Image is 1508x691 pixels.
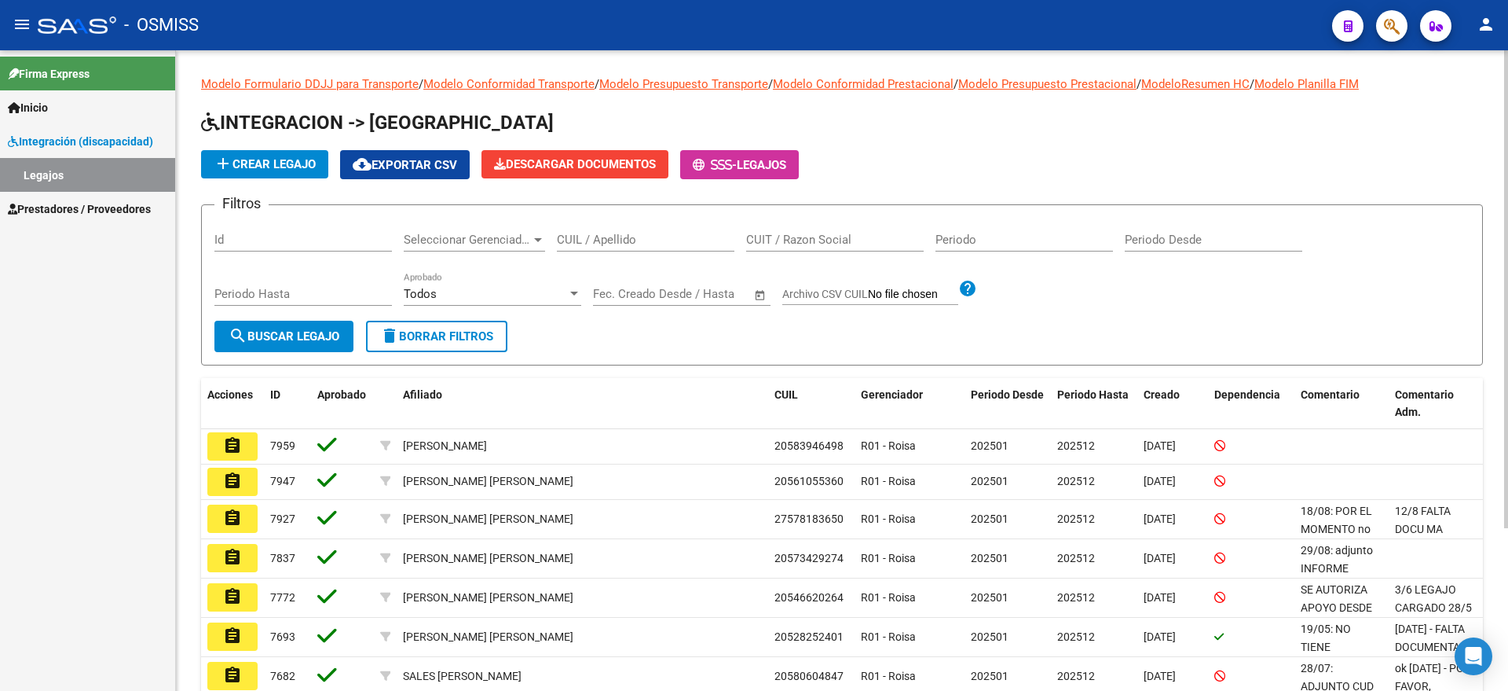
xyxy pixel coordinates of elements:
[404,287,437,301] span: Todos
[958,279,977,298] mat-icon: help
[774,630,844,643] span: 20528252401
[671,287,747,301] input: Fecha fin
[1144,670,1176,682] span: [DATE]
[8,65,90,83] span: Firma Express
[201,150,328,178] button: Crear Legajo
[223,666,242,685] mat-icon: assignment
[353,158,457,172] span: Exportar CSV
[1294,378,1389,430] datatable-header-cell: Comentario
[1051,378,1137,430] datatable-header-cell: Periodo Hasta
[404,233,531,247] span: Seleccionar Gerenciador
[1144,439,1176,452] span: [DATE]
[223,627,242,645] mat-icon: assignment
[1141,77,1250,91] a: ModeloResumen HC
[1057,513,1095,525] span: 202512
[223,509,242,527] mat-icon: assignment
[1144,475,1176,487] span: [DATE]
[1214,388,1280,401] span: Dependencia
[971,388,1044,401] span: Periodo Desde
[693,158,737,172] span: -
[855,378,964,430] datatable-header-cell: Gerenciador
[971,439,1008,452] span: 202501
[317,388,366,401] span: Aprobado
[1057,388,1129,401] span: Periodo Hasta
[861,388,923,401] span: Gerenciador
[971,670,1008,682] span: 202501
[270,670,295,682] span: 7682
[971,552,1008,564] span: 202501
[214,321,353,352] button: Buscar Legajo
[1395,388,1454,419] span: Comentario Adm.
[774,388,798,401] span: CUIL
[1057,439,1095,452] span: 202512
[270,475,295,487] span: 7947
[340,150,470,179] button: Exportar CSV
[774,475,844,487] span: 20561055360
[752,286,770,304] button: Open calendar
[270,630,295,643] span: 7693
[8,133,153,150] span: Integración (discapacidad)
[214,154,232,173] mat-icon: add
[403,437,487,455] div: [PERSON_NAME]
[403,510,573,528] div: [PERSON_NAME] [PERSON_NAME]
[124,8,199,42] span: - OSMISS
[13,15,31,34] mat-icon: menu
[380,326,399,345] mat-icon: delete
[782,288,868,300] span: Archivo CSV CUIL
[958,77,1136,91] a: Modelo Presupuesto Prestacional
[201,378,264,430] datatable-header-cell: Acciones
[1389,378,1483,430] datatable-header-cell: Comentario Adm.
[971,513,1008,525] span: 202501
[1477,15,1495,34] mat-icon: person
[1144,552,1176,564] span: [DATE]
[861,513,916,525] span: R01 - Roisa
[353,155,372,174] mat-icon: cloud_download
[403,667,522,685] div: SALES [PERSON_NAME]
[8,200,151,218] span: Prestadores / Proveedores
[223,548,242,567] mat-icon: assignment
[774,591,844,604] span: 20546620264
[214,157,316,171] span: Crear Legajo
[403,472,573,491] div: [PERSON_NAME] [PERSON_NAME]
[380,329,493,344] span: Borrar Filtros
[223,436,242,455] mat-icon: assignment
[481,150,668,178] button: Descargar Documentos
[1395,505,1451,535] span: 12/8 FALTA DOCU MA
[1208,378,1294,430] datatable-header-cell: Dependencia
[964,378,1051,430] datatable-header-cell: Periodo Desde
[773,77,953,91] a: Modelo Conformidad Prestacional
[8,99,48,116] span: Inicio
[397,378,768,430] datatable-header-cell: Afiliado
[1254,77,1359,91] a: Modelo Planilla FIM
[971,475,1008,487] span: 202501
[868,288,958,302] input: Archivo CSV CUIL
[971,630,1008,643] span: 202501
[774,670,844,682] span: 20580604847
[423,77,595,91] a: Modelo Conformidad Transporte
[1395,623,1486,671] span: 9/05/2025 - FALTA DOCUMENTACION DE PSI Y PSP.
[311,378,374,430] datatable-header-cell: Aprobado
[1057,630,1095,643] span: 202512
[593,287,657,301] input: Fecha inicio
[861,630,916,643] span: R01 - Roisa
[223,587,242,606] mat-icon: assignment
[1144,513,1176,525] span: [DATE]
[1057,670,1095,682] span: 202512
[1144,630,1176,643] span: [DATE]
[599,77,768,91] a: Modelo Presupuesto Transporte
[861,670,916,682] span: R01 - Roisa
[680,150,799,179] button: -Legajos
[737,158,786,172] span: Legajos
[1301,388,1360,401] span: Comentario
[861,591,916,604] span: R01 - Roisa
[1057,475,1095,487] span: 202512
[1057,591,1095,604] span: 202512
[1137,378,1208,430] datatable-header-cell: Creado
[201,77,419,91] a: Modelo Formulario DDJJ para Transporte
[366,321,507,352] button: Borrar Filtros
[1057,552,1095,564] span: 202512
[768,378,855,430] datatable-header-cell: CUIL
[403,549,573,568] div: [PERSON_NAME] [PERSON_NAME]
[270,388,280,401] span: ID
[774,513,844,525] span: 27578183650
